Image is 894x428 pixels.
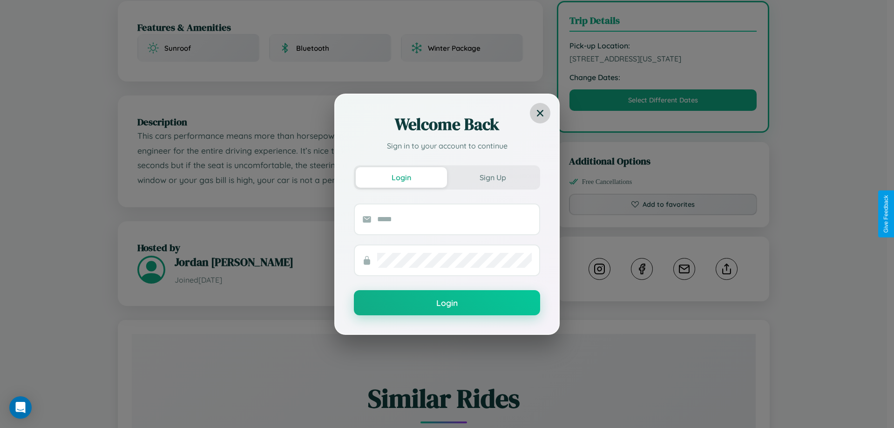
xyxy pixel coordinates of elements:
button: Login [354,290,540,315]
h2: Welcome Back [354,113,540,136]
div: Open Intercom Messenger [9,396,32,419]
button: Sign Up [447,167,538,188]
p: Sign in to your account to continue [354,140,540,151]
div: Give Feedback [883,195,889,233]
button: Login [356,167,447,188]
